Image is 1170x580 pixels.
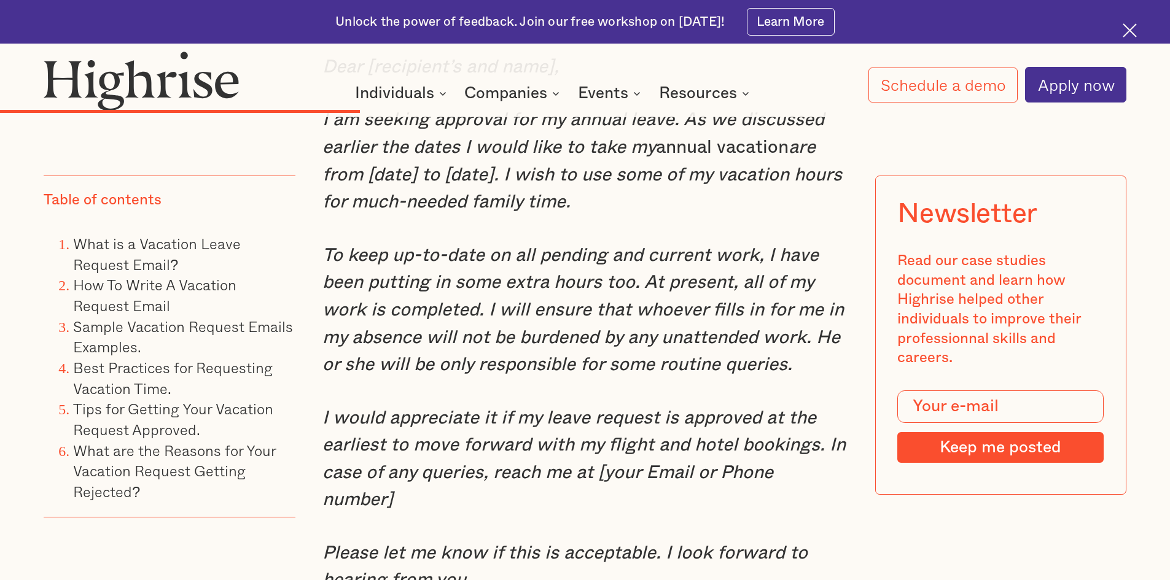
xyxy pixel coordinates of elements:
[464,86,547,101] div: Companies
[747,8,835,36] a: Learn More
[44,191,162,211] div: Table of contents
[355,86,434,101] div: Individuals
[1123,23,1137,37] img: Cross icon
[578,86,628,101] div: Events
[578,86,644,101] div: Events
[73,232,241,276] a: What is a Vacation Leave Request Email?
[73,438,276,502] a: What are the Reasons for Your Vacation Request Getting Rejected?
[322,138,842,211] em: are from [date] to [date]. I wish to use some of my vacation hours for much-needed family time.
[322,246,844,374] em: To keep up-to-date on all pending and current work, I have been putting in some extra hours too. ...
[897,390,1104,423] input: Your e-mail
[73,397,273,441] a: Tips for Getting Your Vacation Request Approved.
[73,315,293,358] a: Sample Vacation Request Emails Examples.
[659,86,753,101] div: Resources
[464,86,563,101] div: Companies
[335,14,725,31] div: Unlock the power of feedback. Join our free workshop on [DATE]!
[659,86,737,101] div: Resources
[1025,67,1126,102] a: Apply now
[355,86,450,101] div: Individuals
[44,51,239,110] img: Highrise logo
[897,252,1104,368] div: Read our case studies document and learn how Highrise helped other individuals to improve their p...
[897,390,1104,463] form: Modal Form
[73,356,273,400] a: Best Practices for Requesting Vacation Time.
[73,273,236,317] a: How To Write A Vacation Request Email
[897,198,1037,230] div: Newsletter
[897,432,1104,463] input: Keep me posted
[322,409,846,509] em: I would appreciate it if my leave request is approved at the earliest to move forward with my fli...
[322,106,848,216] p: annual vacation
[868,68,1018,102] a: Schedule a demo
